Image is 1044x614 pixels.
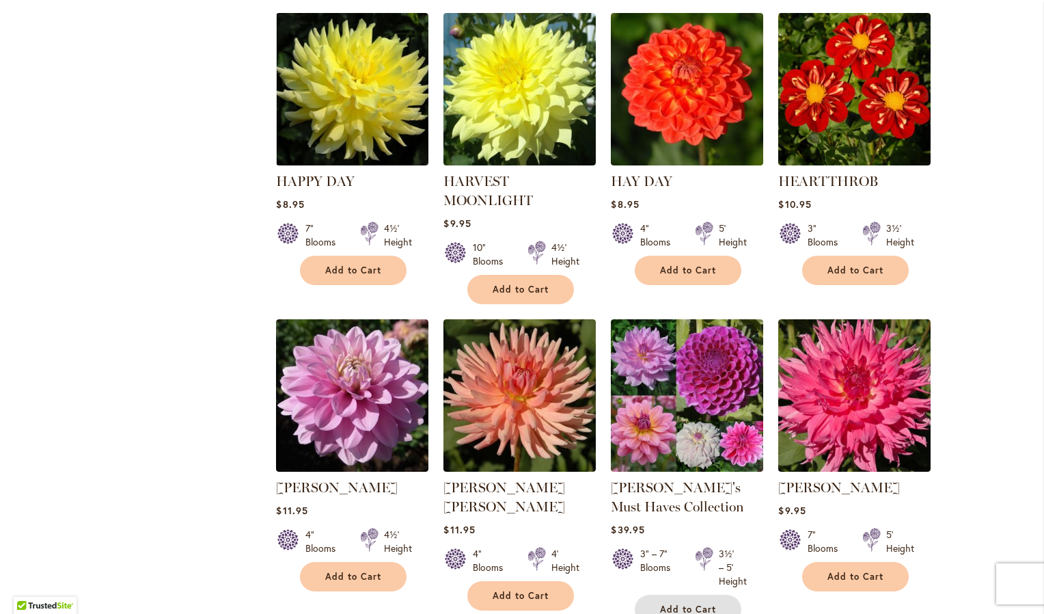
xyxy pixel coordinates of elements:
img: HEATHER FEATHER [276,319,428,472]
a: [PERSON_NAME]'s Must Haves Collection [611,479,744,515]
div: 5' Height [719,222,747,249]
span: $9.95 [778,504,806,517]
div: 3½' – 5' Height [719,547,747,588]
a: HAY DAY [611,155,763,168]
div: 7" Blooms [808,528,846,555]
span: $39.95 [611,523,644,536]
div: 4½' Height [384,222,412,249]
button: Add to Cart [802,562,909,591]
span: $11.95 [443,523,475,536]
div: 4" Blooms [473,547,511,574]
img: HAPPY DAY [276,13,428,165]
a: HELEN RICHMOND [778,462,931,475]
div: 10" Blooms [473,241,511,268]
a: HARVEST MOONLIGHT [443,173,533,209]
button: Add to Cart [467,275,574,304]
div: 4" Blooms [640,222,678,249]
a: Harvest Moonlight [443,155,596,168]
a: HEARTTHROB [778,173,878,189]
div: 4" Blooms [305,528,344,555]
a: HAPPY DAY [276,155,428,168]
img: HEATHER MARIE [443,319,596,472]
button: Add to Cart [802,256,909,285]
a: [PERSON_NAME] [276,479,398,496]
button: Add to Cart [300,256,407,285]
span: Add to Cart [827,571,883,583]
img: Heather's Must Haves Collection [611,319,763,472]
div: 3" – 7" Blooms [640,547,678,588]
a: HEARTTHROB [778,155,931,168]
span: $8.95 [276,198,304,211]
iframe: Launch Accessibility Center [10,565,49,604]
img: HAY DAY [611,13,763,165]
a: Heather's Must Haves Collection [611,462,763,475]
div: 4½' Height [384,528,412,555]
a: [PERSON_NAME] [778,479,900,496]
span: Add to Cart [493,284,549,295]
div: 5' Height [886,528,914,555]
a: HEATHER FEATHER [276,462,428,475]
button: Add to Cart [300,562,407,591]
div: 3½' Height [886,222,914,249]
img: HEARTTHROB [778,13,931,165]
a: [PERSON_NAME] [PERSON_NAME] [443,479,565,515]
a: HAY DAY [611,173,672,189]
span: Add to Cart [325,265,381,276]
span: $9.95 [443,217,471,230]
img: Harvest Moonlight [443,13,596,165]
div: 4' Height [551,547,579,574]
span: $8.95 [611,198,639,211]
button: Add to Cart [467,581,574,611]
img: HELEN RICHMOND [778,319,931,472]
span: Add to Cart [325,571,381,583]
span: Add to Cart [660,265,716,276]
a: HEATHER MARIE [443,462,596,475]
span: $10.95 [778,198,811,211]
button: Add to Cart [635,256,741,285]
a: HAPPY DAY [276,173,355,189]
span: Add to Cart [493,590,549,602]
div: 4½' Height [551,241,579,268]
div: 7" Blooms [305,222,344,249]
span: $11.95 [276,504,307,517]
div: 3" Blooms [808,222,846,249]
span: Add to Cart [827,265,883,276]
